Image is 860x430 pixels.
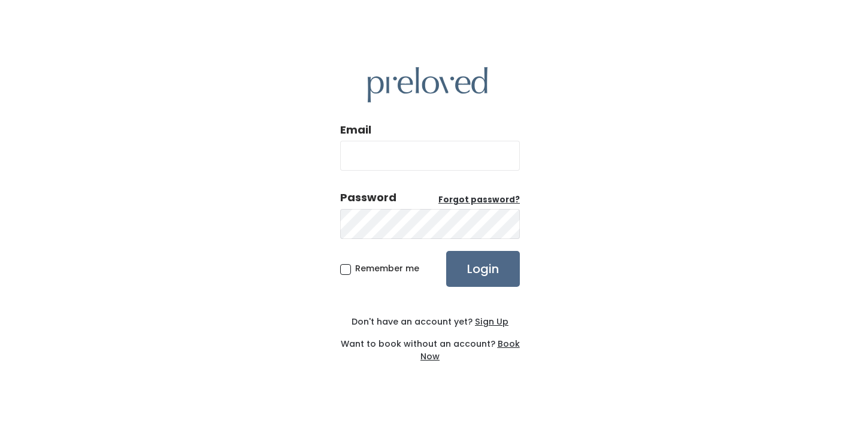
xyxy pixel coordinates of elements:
u: Sign Up [475,316,508,328]
u: Forgot password? [438,194,520,205]
img: preloved logo [368,67,487,102]
a: Book Now [420,338,520,362]
div: Want to book without an account? [340,328,520,363]
div: Don't have an account yet? [340,316,520,328]
span: Remember me [355,262,419,274]
a: Forgot password? [438,194,520,206]
label: Email [340,122,371,138]
a: Sign Up [473,316,508,328]
div: Password [340,190,396,205]
input: Login [446,251,520,287]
